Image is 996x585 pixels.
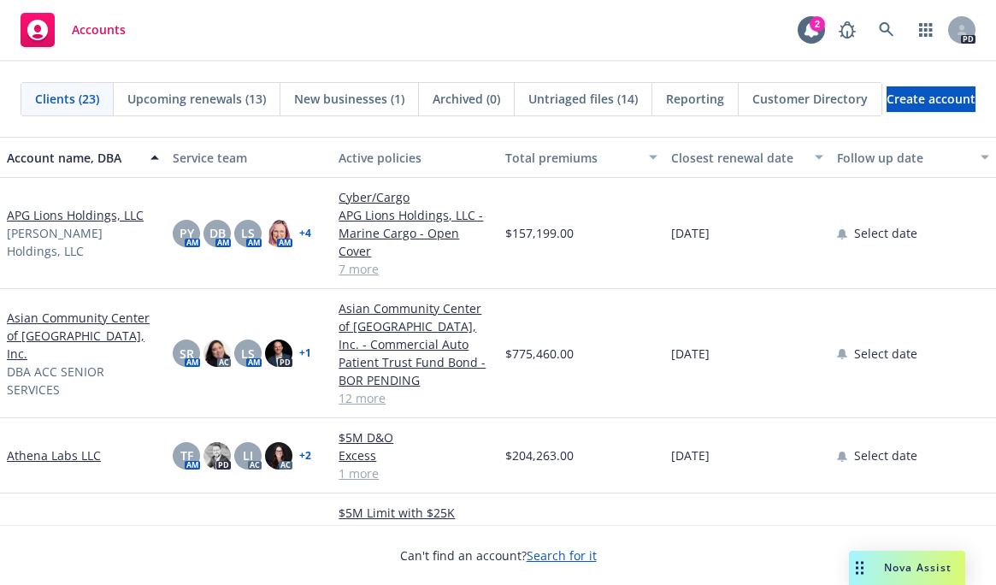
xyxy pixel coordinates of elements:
[209,224,226,242] span: DB
[671,345,710,363] span: [DATE]
[241,224,255,242] span: LS
[7,206,144,224] a: APG Lions Holdings, LLC
[830,13,864,47] a: Report a Bug
[666,90,724,108] span: Reporting
[671,446,710,464] span: [DATE]
[887,86,975,112] a: Create account
[849,551,965,585] button: Nova Assist
[887,83,975,115] span: Create account
[7,446,101,464] a: Athena Labs LLC
[127,90,266,108] span: Upcoming renewals (13)
[339,389,491,407] a: 12 more
[498,137,664,178] button: Total premiums
[180,345,194,363] span: SR
[339,464,491,482] a: 1 more
[671,224,710,242] span: [DATE]
[909,13,943,47] a: Switch app
[203,340,231,367] img: photo
[35,90,99,108] span: Clients (23)
[339,353,491,389] a: Patient Trust Fund Bond - BOR PENDING
[265,442,292,470] img: photo
[505,345,574,363] span: $775,460.00
[7,224,159,260] span: [PERSON_NAME] Holdings, LLC
[299,451,311,461] a: + 2
[837,149,970,167] div: Follow up date
[265,340,292,367] img: photo
[299,228,311,239] a: + 4
[180,224,194,242] span: PY
[265,220,292,247] img: photo
[339,299,491,353] a: Asian Community Center of [GEOGRAPHIC_DATA], Inc. - Commercial Auto
[854,446,917,464] span: Select date
[869,13,904,47] a: Search
[241,345,255,363] span: LS
[339,504,491,540] a: $5M Limit with $25K Retention
[400,547,597,564] span: Can't find an account?
[810,16,825,32] div: 2
[339,149,491,167] div: Active policies
[854,224,917,242] span: Select date
[664,137,830,178] button: Closest renewal date
[527,547,597,564] a: Search for it
[332,137,498,178] button: Active policies
[339,446,491,464] a: Excess
[339,428,491,446] a: $5M D&O
[339,206,491,260] a: APG Lions Holdings, LLC - Marine Cargo - Open Cover
[173,149,325,167] div: Service team
[7,309,159,363] a: Asian Community Center of [GEOGRAPHIC_DATA], Inc.
[294,90,404,108] span: New businesses (1)
[671,149,804,167] div: Closest renewal date
[166,137,332,178] button: Service team
[854,345,917,363] span: Select date
[505,149,639,167] div: Total premiums
[505,224,574,242] span: $157,199.00
[7,149,140,167] div: Account name, DBA
[14,6,133,54] a: Accounts
[72,23,126,37] span: Accounts
[243,446,253,464] span: LI
[752,90,868,108] span: Customer Directory
[433,90,500,108] span: Archived (0)
[849,551,870,585] div: Drag to move
[339,260,491,278] a: 7 more
[180,446,193,464] span: TF
[339,188,491,206] a: Cyber/Cargo
[884,560,952,575] span: Nova Assist
[299,348,311,358] a: + 1
[7,363,159,399] span: DBA ACC SENIOR SERVICES
[830,137,996,178] button: Follow up date
[528,90,638,108] span: Untriaged files (14)
[203,442,231,470] img: photo
[505,446,574,464] span: $204,263.00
